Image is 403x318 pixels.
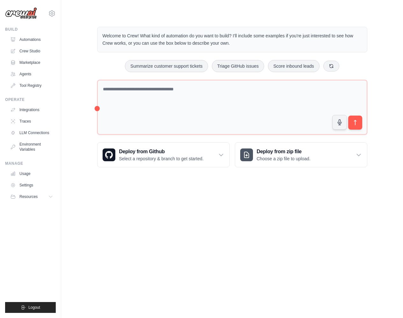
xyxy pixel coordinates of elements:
a: Tool Registry [8,80,56,91]
a: Crew Studio [8,46,56,56]
button: Summarize customer support tickets [125,60,208,72]
button: Resources [8,192,56,202]
a: Usage [8,169,56,179]
div: Manage [5,161,56,166]
a: Environment Variables [8,139,56,155]
h3: Deploy from Github [119,148,204,155]
a: Integrations [8,105,56,115]
p: Welcome to Crew! What kind of automation do you want to build? I'll include some examples if you'... [103,32,362,47]
span: Logout [28,305,40,310]
p: Select a repository & branch to get started. [119,155,204,162]
span: Resources [19,194,38,199]
button: Triage GitHub issues [212,60,264,72]
h3: Deploy from zip file [257,148,311,155]
a: Marketplace [8,57,56,68]
a: Automations [8,34,56,45]
a: Settings [8,180,56,190]
img: Logo [5,7,37,19]
button: Logout [5,302,56,313]
p: Choose a zip file to upload. [257,155,311,162]
button: Score inbound leads [268,60,320,72]
a: Traces [8,116,56,126]
a: LLM Connections [8,128,56,138]
div: Operate [5,97,56,102]
a: Agents [8,69,56,79]
div: Build [5,27,56,32]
